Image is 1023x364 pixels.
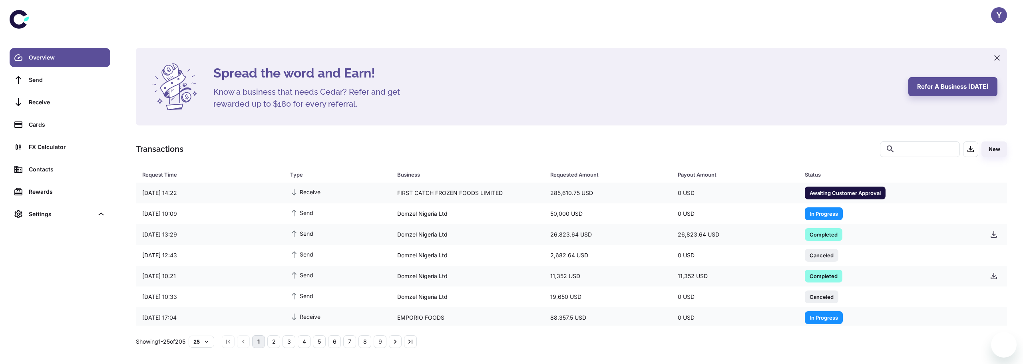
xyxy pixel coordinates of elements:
a: Receive [10,93,110,112]
button: page 1 [252,335,265,348]
button: Go to page 7 [343,335,356,348]
div: FX Calculator [29,143,105,151]
a: Send [10,70,110,90]
span: In Progress [805,313,843,321]
span: Status [805,169,974,180]
button: Go to next page [389,335,402,348]
div: 0 USD [671,248,799,263]
button: Refer a business [DATE] [908,77,997,96]
div: 0 USD [671,206,799,221]
div: 285,610.75 USD [544,185,671,201]
button: Go to page 2 [267,335,280,348]
span: Send [290,229,313,238]
div: 19,650 USD [544,289,671,304]
div: Payout Amount [678,169,785,180]
button: Go to page 9 [374,335,386,348]
span: Type [290,169,388,180]
button: 25 [189,336,214,348]
div: Receive [29,98,105,107]
div: Domzel Nigeria Ltd [391,227,544,242]
div: 11,352 USD [671,269,799,284]
button: Go to page 5 [313,335,326,348]
p: Showing 1-25 of 205 [136,337,185,346]
span: Receive [290,187,320,196]
button: Y [991,7,1007,23]
span: Awaiting Customer Approval [805,189,886,197]
div: 26,823.64 USD [544,227,671,242]
a: Rewards [10,182,110,201]
div: 26,823.64 USD [671,227,799,242]
a: Overview [10,48,110,67]
span: Requested Amount [550,169,668,180]
span: Send [290,291,313,300]
a: FX Calculator [10,137,110,157]
div: [DATE] 17:04 [136,310,284,325]
div: [DATE] 10:33 [136,289,284,304]
button: Go to page 3 [283,335,295,348]
span: Send [290,271,313,279]
div: Requested Amount [550,169,658,180]
div: EMPORIO FOODS [391,310,544,325]
div: Rewards [29,187,105,196]
div: 2,682.64 USD [544,248,671,263]
button: Go to last page [404,335,417,348]
div: [DATE] 10:21 [136,269,284,284]
span: In Progress [805,209,843,217]
div: Send [29,76,105,84]
h1: Transactions [136,143,183,155]
button: Go to page 4 [298,335,310,348]
span: Canceled [805,292,838,300]
div: FIRST CATCH FROZEN FOODS LIMITED [391,185,544,201]
div: 0 USD [671,185,799,201]
div: Overview [29,53,105,62]
div: Type [290,169,377,180]
div: Domzel Nigeria Ltd [391,248,544,263]
div: Cards [29,120,105,129]
span: Send [290,208,313,217]
button: Go to page 8 [358,335,371,348]
div: Settings [29,210,94,219]
div: Contacts [29,165,105,174]
iframe: לחצן לפתיחת חלון הודעות הטקסט [991,332,1017,358]
span: Send [290,250,313,259]
div: [DATE] 10:09 [136,206,284,221]
h4: Spread the word and Earn! [213,64,899,83]
div: Domzel Nigeria Ltd [391,269,544,284]
span: Payout Amount [678,169,796,180]
div: [DATE] 13:29 [136,227,284,242]
nav: pagination navigation [221,335,418,348]
button: New [981,141,1007,157]
div: Domzel Nigeria Ltd [391,289,544,304]
span: Completed [805,272,842,280]
h5: Know a business that needs Cedar? Refer and get rewarded up to $180 for every referral. [213,86,413,110]
a: Cards [10,115,110,134]
div: [DATE] 14:22 [136,185,284,201]
span: Canceled [805,251,838,259]
div: 88,357.5 USD [544,310,671,325]
div: 0 USD [671,310,799,325]
div: Settings [10,205,110,224]
div: [DATE] 12:43 [136,248,284,263]
div: Domzel Nigeria Ltd [391,206,544,221]
span: Request Time [142,169,281,180]
button: Go to page 6 [328,335,341,348]
div: 0 USD [671,289,799,304]
div: 50,000 USD [544,206,671,221]
span: Receive [290,312,320,321]
div: Request Time [142,169,270,180]
div: Status [805,169,963,180]
a: Contacts [10,160,110,179]
div: 11,352 USD [544,269,671,284]
span: Completed [805,230,842,238]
